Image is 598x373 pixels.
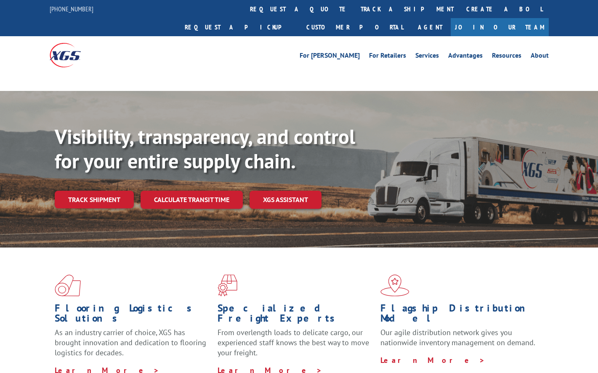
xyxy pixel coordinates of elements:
a: [PHONE_NUMBER] [50,5,93,13]
a: Join Our Team [451,18,549,36]
h1: Flooring Logistics Solutions [55,303,211,328]
b: Visibility, transparency, and control for your entire supply chain. [55,123,355,174]
img: xgs-icon-focused-on-flooring-red [218,274,237,296]
a: For Retailers [369,52,406,61]
a: Customer Portal [300,18,409,36]
img: xgs-icon-flagship-distribution-model-red [380,274,409,296]
a: XGS ASSISTANT [250,191,322,209]
span: Our agile distribution network gives you nationwide inventory management on demand. [380,328,535,347]
img: xgs-icon-total-supply-chain-intelligence-red [55,274,81,296]
p: From overlength loads to delicate cargo, our experienced staff knows the best way to move your fr... [218,328,374,365]
a: Learn More > [380,355,485,365]
a: Services [415,52,439,61]
a: For [PERSON_NAME] [300,52,360,61]
a: Advantages [448,52,483,61]
a: Track shipment [55,191,134,208]
span: As an industry carrier of choice, XGS has brought innovation and dedication to flooring logistics... [55,328,206,357]
a: Calculate transit time [141,191,243,209]
a: About [531,52,549,61]
a: Request a pickup [178,18,300,36]
h1: Flagship Distribution Model [380,303,537,328]
a: Agent [409,18,451,36]
a: Resources [492,52,521,61]
h1: Specialized Freight Experts [218,303,374,328]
